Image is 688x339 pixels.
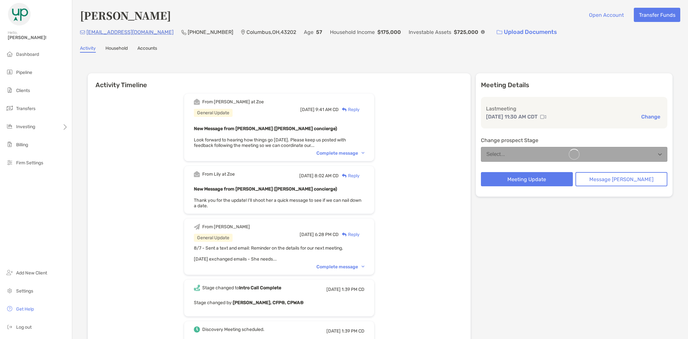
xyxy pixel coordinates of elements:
a: Household [105,46,128,53]
span: Look forward to hearing how things go [DATE]. Please keep us posted with feedback following the m... [194,137,346,148]
img: Chevron icon [362,152,364,154]
button: Message [PERSON_NAME] [575,172,667,186]
img: logout icon [6,323,14,331]
span: 1:39 PM CD [342,287,364,292]
a: Upload Documents [493,25,561,39]
p: $175,000 [377,28,401,36]
img: get-help icon [6,305,14,313]
span: Get Help [16,306,34,312]
p: [EMAIL_ADDRESS][DOMAIN_NAME] [86,28,174,36]
span: [DATE] [326,328,341,334]
p: Stage changed by: [194,299,364,307]
p: Meeting Details [481,81,667,89]
img: Reply icon [342,108,347,112]
img: investing icon [6,122,14,130]
img: Info Icon [481,30,485,34]
div: Reply [339,106,360,113]
img: dashboard icon [6,50,14,58]
img: Event icon [194,99,200,105]
span: Dashboard [16,52,39,57]
img: Reply icon [342,232,347,237]
span: Clients [16,88,30,93]
span: 6:28 PM CD [315,232,339,237]
p: Columbus , OH , 43202 [246,28,296,36]
b: New Message from [PERSON_NAME] ([PERSON_NAME] concierge) [194,126,337,131]
img: Event icon [194,224,200,230]
div: From Lily at Zoe [202,171,235,177]
b: [PERSON_NAME], CFP®, CPWA® [233,300,304,305]
img: settings icon [6,287,14,294]
img: pipeline icon [6,68,14,76]
h6: Activity Timeline [88,73,471,89]
span: [DATE] [326,287,341,292]
div: Stage changed to [202,285,281,291]
img: Zoe Logo [8,3,31,26]
span: Billing [16,142,28,148]
img: Email Icon [80,30,85,34]
div: General Update [194,234,233,242]
img: billing icon [6,140,14,148]
img: transfers icon [6,104,14,112]
img: communication type [540,114,546,119]
span: Pipeline [16,70,32,75]
p: [PHONE_NUMBER] [188,28,233,36]
span: [DATE] [299,173,314,179]
h4: [PERSON_NAME] [80,8,171,23]
img: button icon [497,30,502,35]
img: clients icon [6,86,14,94]
img: Event icon [194,171,200,177]
img: Event icon [194,326,200,333]
button: Transfer Funds [634,8,680,22]
button: Change [639,113,662,120]
a: Activity [80,46,96,53]
p: Change prospect Stage [481,136,667,144]
span: [DATE] [300,232,314,237]
a: Accounts [137,46,157,53]
span: Firm Settings [16,160,43,166]
b: New Message from [PERSON_NAME] ([PERSON_NAME] concierge) [194,186,337,192]
div: Reply [339,172,360,179]
button: Open Account [584,8,629,22]
p: Investable Assets [409,28,451,36]
span: 8:02 AM CD [314,173,339,179]
span: Add New Client [16,270,47,276]
p: Household Income [330,28,375,36]
img: Phone Icon [181,30,186,35]
span: Log out [16,324,32,330]
b: Intro Call Complete [239,285,281,291]
img: firm-settings icon [6,159,14,166]
div: Reply [339,231,360,238]
img: Location Icon [241,30,245,35]
span: Thank you for the update! I'll shoot her a quick message to see if we can nail down a date. [194,198,361,209]
div: Complete message [316,264,364,270]
p: Age [304,28,314,36]
span: [DATE] [300,107,314,112]
span: 8/7 - Sent a text and email: Reminder on the details for our next meeting. [DATE] exchanged email... [194,245,343,262]
span: [PERSON_NAME]! [8,35,68,40]
p: [DATE] 11:30 AM CDT [486,113,538,121]
p: $725,000 [454,28,478,36]
div: General Update [194,109,233,117]
span: Investing [16,124,35,129]
img: add_new_client icon [6,269,14,276]
p: Last meeting [486,105,662,113]
span: 1:39 PM CD [342,328,364,334]
div: Discovery Meeting scheduled. [202,327,264,332]
span: Transfers [16,106,35,111]
div: Complete message [316,150,364,156]
img: Reply icon [342,174,347,178]
span: 9:41 AM CD [315,107,339,112]
span: Settings [16,288,33,294]
p: 57 [316,28,322,36]
div: From [PERSON_NAME] [202,224,250,230]
img: Chevron icon [362,266,364,268]
div: From [PERSON_NAME] at Zoe [202,99,264,105]
img: Event icon [194,285,200,291]
button: Meeting Update [481,172,573,186]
